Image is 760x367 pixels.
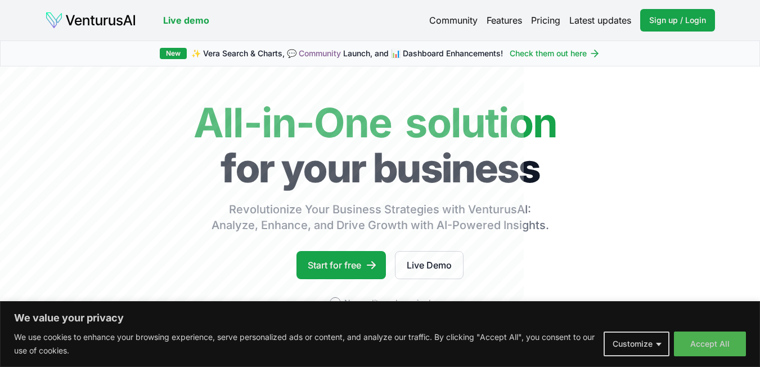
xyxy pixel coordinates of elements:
a: Community [299,48,341,58]
a: Start for free [296,251,386,279]
img: logo [45,11,136,29]
span: Sign up / Login [649,15,706,26]
button: Customize [604,332,669,356]
a: Sign up / Login [640,9,715,32]
span: ✨ Vera Search & Charts, 💬 Launch, and 📊 Dashboard Enhancements! [191,48,503,59]
a: Live demo [163,14,209,27]
p: We use cookies to enhance your browsing experience, serve personalized ads or content, and analyz... [14,330,595,357]
a: Live Demo [395,251,464,279]
button: Accept All [674,332,746,356]
a: Latest updates [569,14,631,27]
a: Features [487,14,522,27]
a: Community [429,14,478,27]
a: Check them out here [510,48,600,59]
a: Pricing [531,14,560,27]
div: New [160,48,187,59]
p: We value your privacy [14,311,746,325]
